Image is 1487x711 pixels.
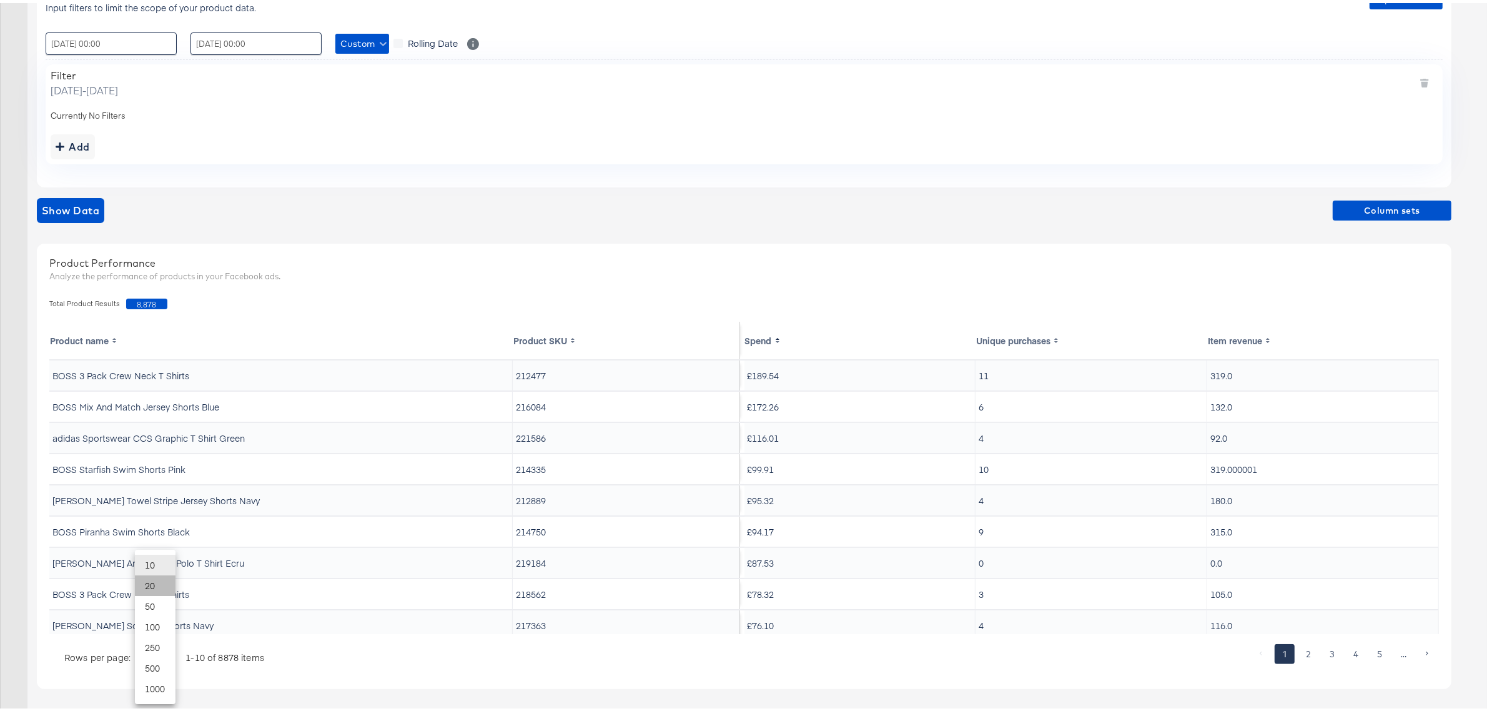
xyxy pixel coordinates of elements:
[135,552,175,572] li: 10
[135,655,175,675] li: 500
[135,634,175,655] li: 250
[135,572,175,593] li: 20
[135,675,175,696] li: 1000
[135,593,175,614] li: 50
[135,614,175,634] li: 100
